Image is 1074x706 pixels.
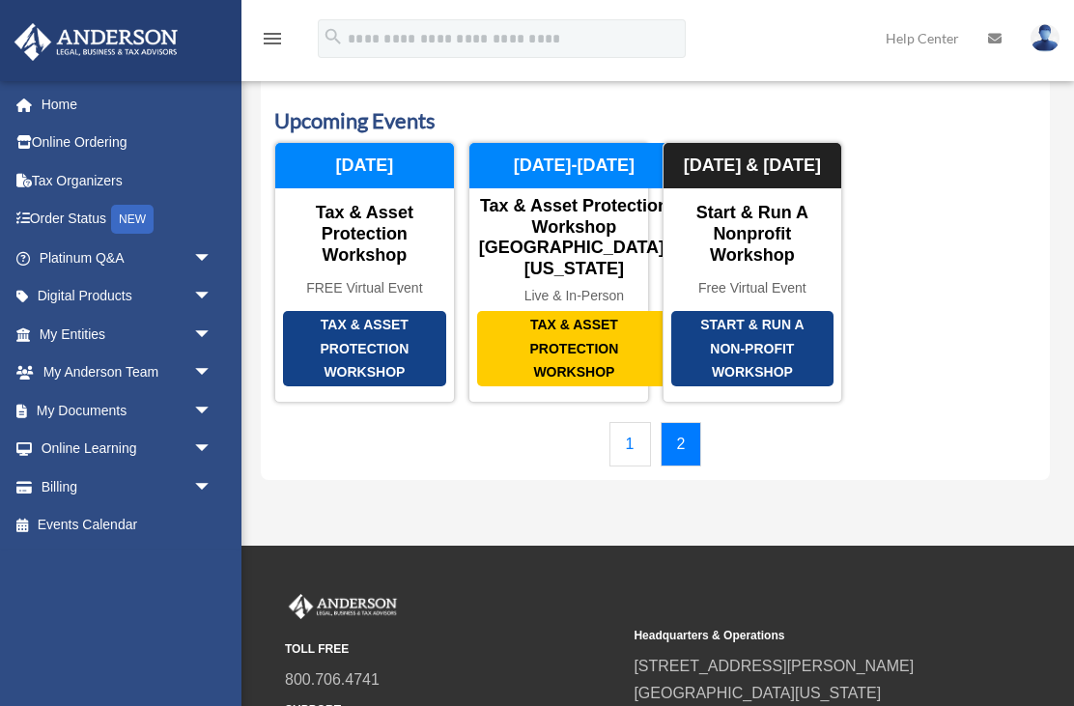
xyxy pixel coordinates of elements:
[14,353,241,392] a: My Anderson Teamarrow_drop_down
[671,311,834,386] div: Start & Run a Non-Profit Workshop
[14,430,241,468] a: Online Learningarrow_drop_down
[285,671,380,688] a: 800.706.4741
[275,203,454,266] div: Tax & Asset Protection Workshop
[261,27,284,50] i: menu
[193,467,232,507] span: arrow_drop_down
[469,288,679,304] div: Live & In-Person
[193,315,232,354] span: arrow_drop_down
[323,26,344,47] i: search
[1031,24,1060,52] img: User Pic
[193,277,232,317] span: arrow_drop_down
[14,200,241,240] a: Order StatusNEW
[609,422,651,466] a: 1
[274,106,1036,136] h3: Upcoming Events
[468,142,649,403] a: Tax & Asset Protection Workshop Tax & Asset Protection Workshop [GEOGRAPHIC_DATA], [US_STATE] Liv...
[14,161,241,200] a: Tax Organizers
[14,239,241,277] a: Platinum Q&Aarrow_drop_down
[477,311,671,386] div: Tax & Asset Protection Workshop
[14,124,241,162] a: Online Ordering
[469,196,679,279] div: Tax & Asset Protection Workshop [GEOGRAPHIC_DATA], [US_STATE]
[469,143,679,189] div: [DATE]-[DATE]
[14,85,241,124] a: Home
[14,391,241,430] a: My Documentsarrow_drop_down
[193,353,232,393] span: arrow_drop_down
[193,430,232,469] span: arrow_drop_down
[285,594,401,619] img: Anderson Advisors Platinum Portal
[283,311,446,386] div: Tax & Asset Protection Workshop
[111,205,154,234] div: NEW
[193,239,232,278] span: arrow_drop_down
[663,142,843,403] a: Start & Run a Non-Profit Workshop Start & Run a Nonprofit Workshop Free Virtual Event [DATE] & [D...
[14,506,232,545] a: Events Calendar
[275,143,454,189] div: [DATE]
[14,315,241,353] a: My Entitiesarrow_drop_down
[9,23,184,61] img: Anderson Advisors Platinum Portal
[261,34,284,50] a: menu
[664,203,842,266] div: Start & Run a Nonprofit Workshop
[634,658,914,674] a: [STREET_ADDRESS][PERSON_NAME]
[285,639,620,660] small: TOLL FREE
[634,685,881,701] a: [GEOGRAPHIC_DATA][US_STATE]
[275,280,454,297] div: FREE Virtual Event
[664,280,842,297] div: Free Virtual Event
[274,142,455,403] a: Tax & Asset Protection Workshop Tax & Asset Protection Workshop FREE Virtual Event [DATE]
[661,422,702,466] a: 2
[664,143,842,189] div: [DATE] & [DATE]
[14,277,241,316] a: Digital Productsarrow_drop_down
[634,626,969,646] small: Headquarters & Operations
[193,391,232,431] span: arrow_drop_down
[14,467,241,506] a: Billingarrow_drop_down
